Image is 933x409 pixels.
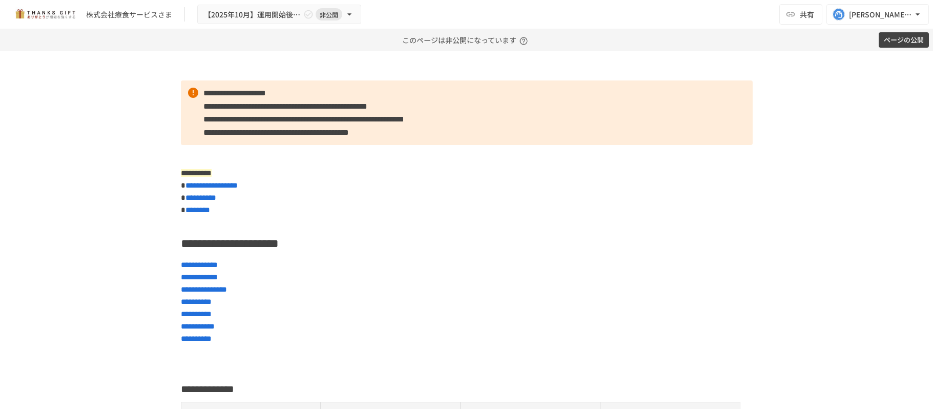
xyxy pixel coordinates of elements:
button: [PERSON_NAME][EMAIL_ADDRESS][DOMAIN_NAME] [826,4,929,25]
p: このページは非公開になっています [402,29,531,51]
span: 非公開 [316,9,342,20]
img: mMP1OxWUAhQbsRWCurg7vIHe5HqDpP7qZo7fRoNLXQh [12,6,78,23]
div: [PERSON_NAME][EMAIL_ADDRESS][DOMAIN_NAME] [849,8,913,21]
div: 株式会社療食サービスさま [86,9,172,20]
button: 【2025年10月】運用開始後振り返りミーティング非公開 [197,5,361,25]
span: 共有 [800,9,814,20]
button: 共有 [779,4,822,25]
button: ページの公開 [879,32,929,48]
span: 【2025年10月】運用開始後振り返りミーティング [204,8,301,21]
